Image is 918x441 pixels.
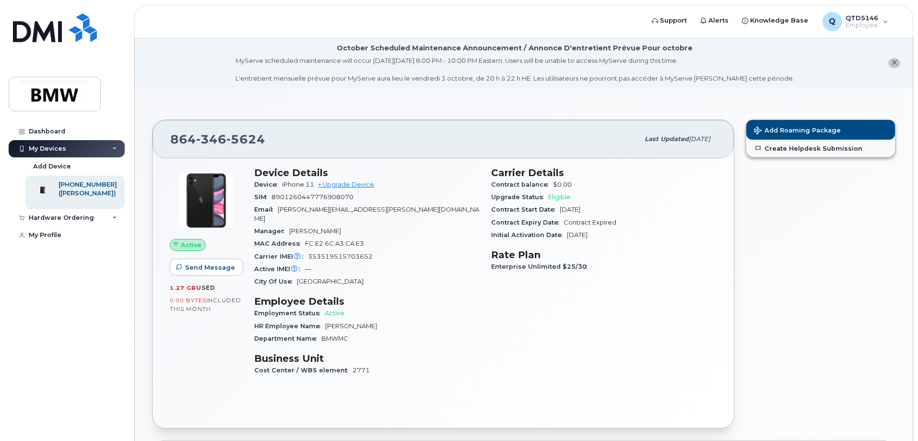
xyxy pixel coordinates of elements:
span: Email [254,206,278,213]
span: [PERSON_NAME] [289,227,341,235]
div: October Scheduled Maintenance Announcement / Annonce D'entretient Prévue Pour octobre [337,43,693,53]
span: Active [181,240,201,250]
span: used [196,284,215,291]
span: Last updated [645,135,689,143]
span: FC:E2:6C:A3:CA:E3 [305,240,364,247]
span: [DATE] [567,231,588,238]
span: Contract Start Date [491,206,560,213]
a: Create Helpdesk Submission [746,140,895,157]
span: [PERSON_NAME] [325,322,377,330]
span: 2771 [353,367,370,374]
span: Active IMEI [254,265,305,273]
span: Employment Status [254,310,325,317]
span: Eligible [548,193,571,201]
span: Device [254,181,282,188]
span: [GEOGRAPHIC_DATA] [297,278,364,285]
h3: Carrier Details [491,167,717,179]
span: 346 [196,132,226,146]
span: 8901260447776908070 [271,193,353,201]
span: [PERSON_NAME][EMAIL_ADDRESS][PERSON_NAME][DOMAIN_NAME] [254,206,479,222]
span: Carrier IMEI [254,253,308,260]
span: 1.27 GB [170,285,196,291]
button: close notification [888,58,900,68]
h3: Business Unit [254,353,480,364]
span: iPhone 11 [282,181,314,188]
span: Contract Expired [564,219,616,226]
span: [DATE] [560,206,580,213]
span: HR Employee Name [254,322,325,330]
span: 0.00 Bytes [170,297,206,304]
span: Cost Center / WBS element [254,367,353,374]
span: Contract Expiry Date [491,219,564,226]
span: Enterprise Unlimited $25/30 [491,263,592,270]
h3: Device Details [254,167,480,179]
h3: Rate Plan [491,249,717,261]
h3: Employee Details [254,296,480,307]
span: — [305,265,311,273]
span: 353519515703652 [308,253,373,260]
span: 864 [170,132,265,146]
span: City Of Use [254,278,297,285]
img: iPhone_11.jpg [177,172,235,229]
span: Department Name [254,335,321,342]
span: 5624 [226,132,265,146]
span: Add Roaming Package [754,127,841,136]
span: Contract balance [491,181,553,188]
a: + Upgrade Device [318,181,374,188]
span: SIM [254,193,271,201]
span: Initial Activation Date [491,231,567,238]
span: Active [325,310,344,317]
div: MyServe scheduled maintenance will occur [DATE][DATE] 8:00 PM - 10:00 PM Eastern. Users will be u... [235,56,794,83]
span: BMWMC [321,335,348,342]
span: Upgrade Status [491,193,548,201]
button: Send Message [170,259,243,276]
iframe: Messenger Launcher [876,399,911,434]
span: MAC Address [254,240,305,247]
span: included this month [170,297,241,312]
span: Manager [254,227,289,235]
span: Send Message [185,263,235,272]
span: $0.00 [553,181,572,188]
button: Add Roaming Package [746,120,895,140]
span: [DATE] [689,135,710,143]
